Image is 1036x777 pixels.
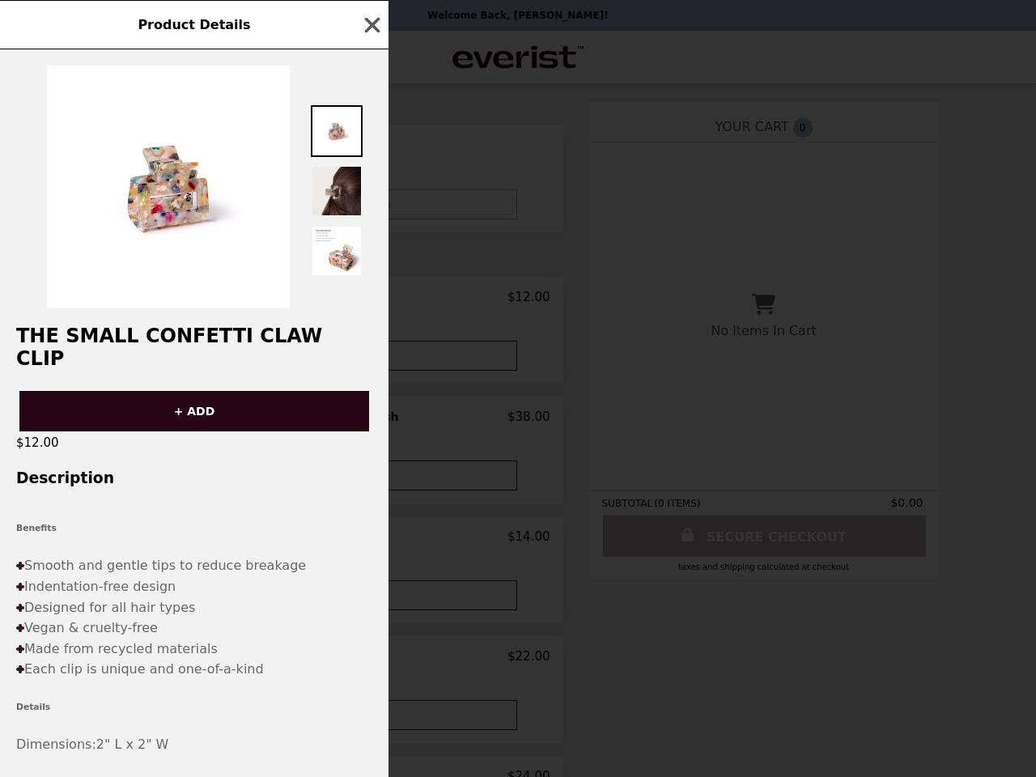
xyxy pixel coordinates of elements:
[16,734,372,755] p: Dimensions: 2" L x 2" W
[47,66,290,308] img: Default Title
[16,618,372,639] p: Vegan & cruelty-free
[311,225,363,277] img: Thumbnail 3
[311,165,363,217] img: Thumbnail 2
[311,105,363,157] img: Thumbnail 1
[19,391,369,431] button: + ADD
[16,576,372,597] p: Indentation-free design
[16,523,57,533] strong: Benefits
[16,555,372,576] p: Smooth and gentle tips t
[16,597,372,618] p: Designed for all hair types
[16,659,372,680] p: Each clip is unique and one-of-a-kind
[16,700,372,714] h6: Details
[138,17,250,32] span: Product Details
[16,639,372,660] p: Made from recycled materials
[185,558,306,573] span: o reduce breakage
